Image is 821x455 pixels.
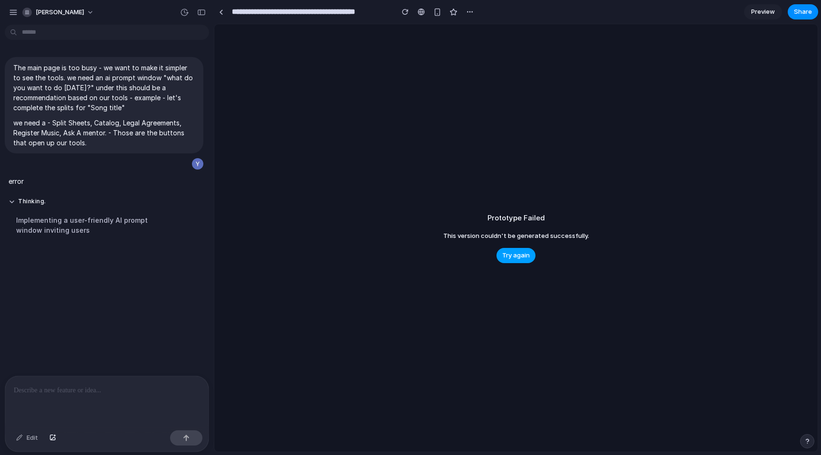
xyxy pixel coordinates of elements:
span: This version couldn't be generated successfully. [443,231,589,241]
a: Preview [744,4,782,19]
h2: Prototype Failed [487,213,545,224]
button: Try again [496,248,535,263]
button: Share [788,4,818,19]
span: [PERSON_NAME] [36,8,84,17]
button: [PERSON_NAME] [19,5,99,20]
p: The main page is too busy - we want to make it simpler to see the tools. we need an ai prompt win... [13,63,195,113]
p: error [9,176,24,186]
span: Share [794,7,812,17]
span: Try again [502,251,530,260]
p: we need a - Split Sheets, Catalog, Legal Agreements, Register Music, Ask A mentor. - Those are th... [13,118,195,148]
span: Preview [751,7,775,17]
div: Implementing a user-friendly AI prompt window inviting users [9,209,167,241]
